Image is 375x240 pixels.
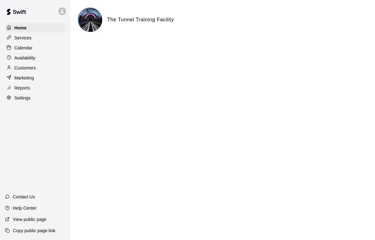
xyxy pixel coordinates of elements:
[13,216,47,222] p: View public page
[14,95,31,101] p: Settings
[5,43,65,53] a: Calendar
[5,63,65,73] a: Customers
[5,83,65,93] a: Reports
[14,25,27,31] p: Home
[14,35,32,41] p: Services
[14,75,34,81] p: Marketing
[107,16,174,24] h6: The Tunnel Training Facility
[79,8,102,32] img: The Tunnel Training Facility logo
[13,227,55,234] p: Copy public page link
[5,73,65,83] a: Marketing
[5,23,65,33] a: Home
[13,205,37,211] p: Help Center
[5,93,65,103] a: Settings
[13,194,35,200] p: Contact Us
[14,55,36,61] p: Availability
[5,33,65,43] a: Services
[14,45,32,51] p: Calendar
[5,53,65,63] a: Availability
[14,85,30,91] p: Reports
[14,65,36,71] p: Customers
